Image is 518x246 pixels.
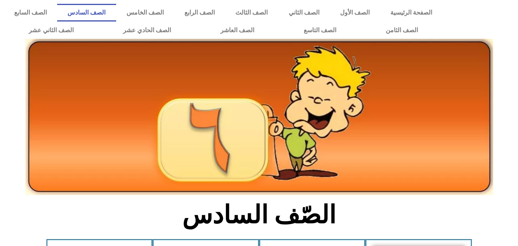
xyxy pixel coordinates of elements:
[116,4,174,21] a: الصف الخامس
[196,21,279,39] a: الصف العاشر
[132,200,386,230] h2: الصّف السادس
[278,4,330,21] a: الصف الثاني
[380,4,442,21] a: الصفحة الرئيسية
[225,4,278,21] a: الصف الثالث
[174,4,225,21] a: الصف الرابع
[4,21,98,39] a: الصف الثاني عشر
[4,4,57,21] a: الصف السابع
[98,21,196,39] a: الصف الحادي عشر
[330,4,380,21] a: الصف الأول
[57,4,116,21] a: الصف السادس
[361,21,442,39] a: الصف الثامن
[279,21,361,39] a: الصف التاسع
